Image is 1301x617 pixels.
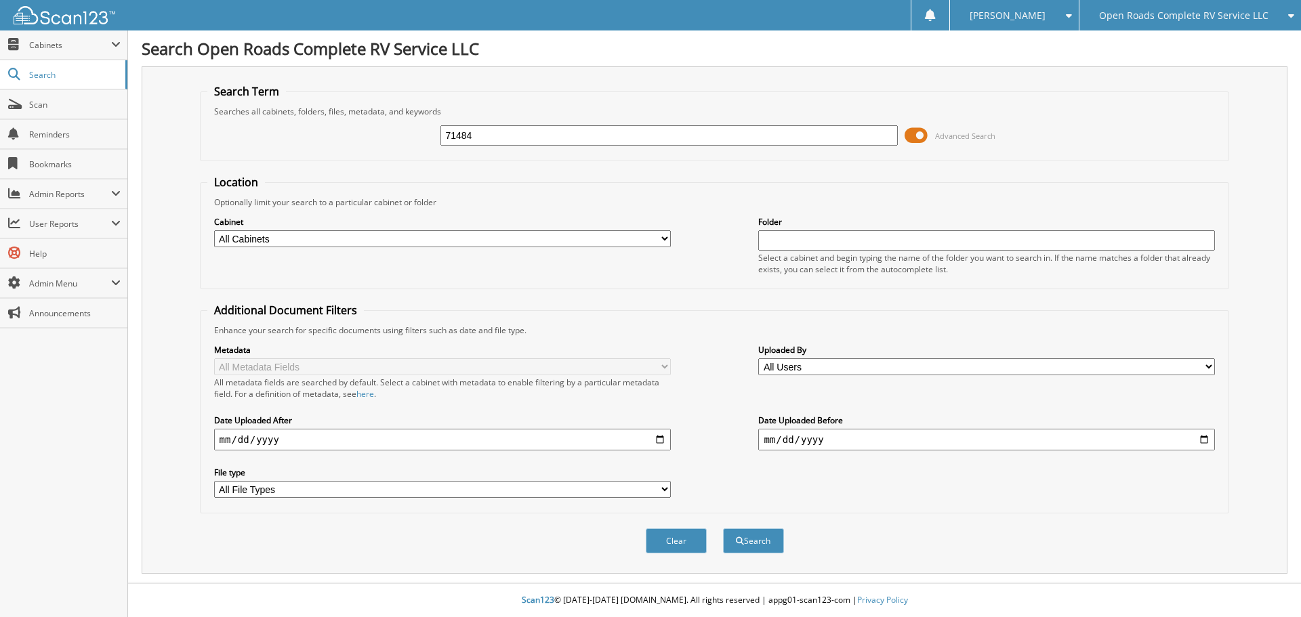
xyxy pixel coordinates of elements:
span: Scan [29,99,121,110]
div: All metadata fields are searched by default. Select a cabinet with metadata to enable filtering b... [214,377,671,400]
span: Advanced Search [935,131,995,141]
label: Cabinet [214,216,671,228]
span: Reminders [29,129,121,140]
legend: Additional Document Filters [207,303,364,318]
span: Cabinets [29,39,111,51]
span: Bookmarks [29,158,121,170]
label: Folder [758,216,1215,228]
div: Enhance your search for specific documents using filters such as date and file type. [207,324,1222,336]
span: Search [29,69,119,81]
label: File type [214,467,671,478]
label: Date Uploaded After [214,414,671,426]
span: Open Roads Complete RV Service LLC [1099,12,1268,20]
span: Help [29,248,121,259]
h1: Search Open Roads Complete RV Service LLC [142,37,1287,60]
span: [PERSON_NAME] [970,12,1046,20]
button: Search [723,528,784,553]
input: start [214,429,671,450]
span: User Reports [29,218,111,230]
span: Scan123 [522,594,554,605]
span: Announcements [29,307,121,319]
div: © [DATE]-[DATE] [DOMAIN_NAME]. All rights reserved | appg01-scan123-com | [128,584,1301,617]
span: Admin Menu [29,278,111,289]
legend: Search Term [207,84,286,99]
label: Date Uploaded Before [758,414,1215,426]
div: Searches all cabinets, folders, files, metadata, and keywords [207,106,1222,117]
a: Privacy Policy [857,594,908,605]
label: Uploaded By [758,344,1215,356]
legend: Location [207,175,265,190]
a: here [356,388,374,400]
iframe: Chat Widget [1233,552,1301,617]
input: end [758,429,1215,450]
img: scan123-logo-white.svg [14,6,115,24]
div: Select a cabinet and begin typing the name of the folder you want to search in. If the name match... [758,252,1215,275]
button: Clear [646,528,707,553]
span: Admin Reports [29,188,111,200]
div: Optionally limit your search to a particular cabinet or folder [207,196,1222,208]
label: Metadata [214,344,671,356]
